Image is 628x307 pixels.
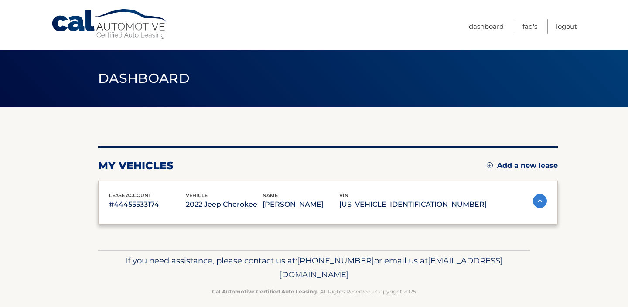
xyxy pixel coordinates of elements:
[522,19,537,34] a: FAQ's
[263,198,339,211] p: [PERSON_NAME]
[98,159,174,172] h2: my vehicles
[339,198,487,211] p: [US_VEHICLE_IDENTIFICATION_NUMBER]
[533,194,547,208] img: accordion-active.svg
[556,19,577,34] a: Logout
[469,19,504,34] a: Dashboard
[51,9,169,40] a: Cal Automotive
[104,287,524,296] p: - All Rights Reserved - Copyright 2025
[104,254,524,282] p: If you need assistance, please contact us at: or email us at
[109,192,151,198] span: lease account
[186,198,263,211] p: 2022 Jeep Cherokee
[109,198,186,211] p: #44455533174
[98,70,190,86] span: Dashboard
[297,256,374,266] span: [PHONE_NUMBER]
[487,161,558,170] a: Add a new lease
[186,192,208,198] span: vehicle
[487,162,493,168] img: add.svg
[339,192,348,198] span: vin
[263,192,278,198] span: name
[212,288,317,295] strong: Cal Automotive Certified Auto Leasing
